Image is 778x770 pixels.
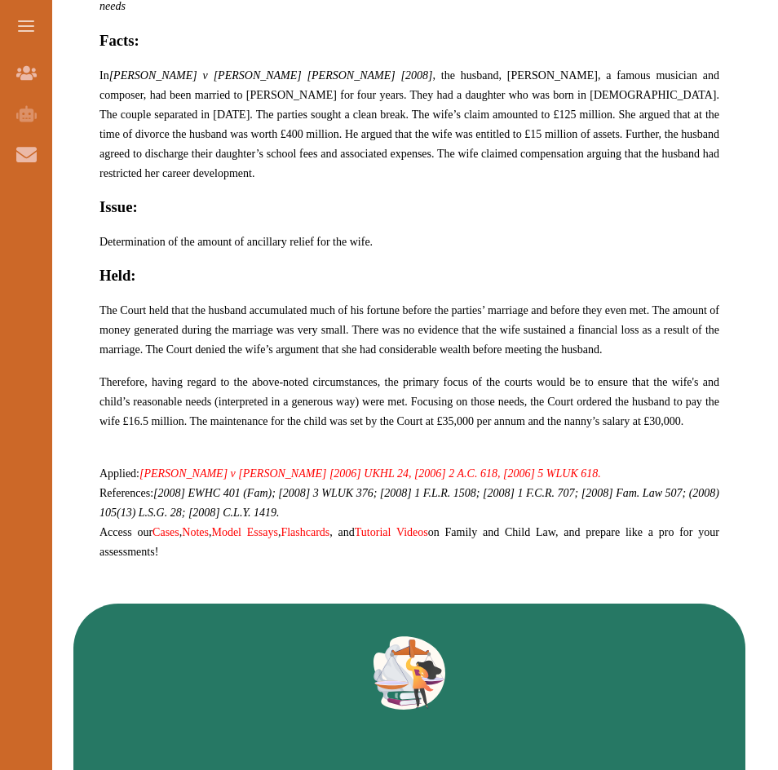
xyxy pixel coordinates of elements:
strong: Held: [99,267,136,284]
span: Access our , , , , and on Family and Child Law, and prepare like a pro for your assessments! [99,526,719,558]
span: Therefore, having regard to the above-noted circumstances, the primary focus of the courts would ... [99,376,719,427]
span: References: [99,487,719,519]
a: Notes [182,526,209,538]
strong: Facts: [99,32,139,49]
span: Determination of the amount of ancillary relief for the wife. [99,236,373,248]
img: Green card image [374,636,445,709]
a: Model Essays [211,526,277,538]
span: In , the husband, [PERSON_NAME], a famous musician and composer, had been married to [PERSON_NAME... [99,69,719,179]
a: Cases [153,526,179,538]
a: Flashcards [281,526,329,538]
a: Tutorial Videos [355,526,428,538]
em: [PERSON_NAME] v [PERSON_NAME] [PERSON_NAME] [2008] [109,69,433,82]
strong: Issue: [99,198,138,215]
a: [PERSON_NAME] v [PERSON_NAME] [2006] UKHL 24, [2006] 2 A.C. 618, [2006] 5 WLUK 618. [139,467,601,480]
span: The Court held that the husband accumulated much of his fortune before the parties’ marriage and ... [99,304,719,356]
span: Applied: [99,467,601,480]
em: [2008] EWHC 401 (Fam); [2008] 3 WLUK 376; [2008] 1 F.L.R. 1508; [2008] 1 F.C.R. 707; [2008] Fam. ... [99,487,719,519]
